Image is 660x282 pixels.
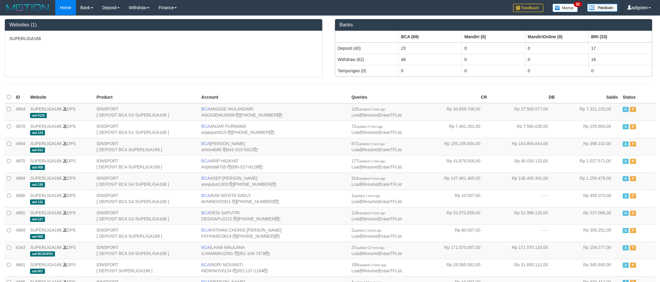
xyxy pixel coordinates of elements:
[489,91,557,103] th: DB
[589,42,652,54] td: 17
[94,121,199,138] td: IDNSPORT [ DEPOSIT BCA G1 SUPERLIGA168 ]
[94,172,199,190] td: IDNSPORT [ DEPOSIT BCA G4 SUPERLIGA168 ]
[398,54,462,65] td: 46
[489,103,557,121] td: Rp 27.500.077,00
[253,147,258,152] a: Copy 4410135022 to clipboard
[199,121,349,138] td: ANJAR PURNAMA [PHONE_NUMBER]
[422,224,490,242] td: Rp 60.007,00
[630,159,636,164] span: Paused
[201,210,210,215] span: BCA
[623,107,629,112] span: Active
[30,148,45,153] span: aaf-012
[349,91,422,103] th: Queries
[630,193,636,199] span: Paused
[227,130,232,135] a: Copy anjarpur0015 to clipboard
[525,65,589,76] td: 0
[351,193,380,198] span: 1
[557,242,620,259] td: Rp 159.277,00
[623,141,629,147] span: Active
[351,147,361,152] a: Load
[422,155,490,172] td: Rp 41.879.506,00
[557,172,620,190] td: Rp 1.250.478,00
[351,262,402,273] span: | |
[351,182,361,187] a: Load
[30,124,62,129] a: SUPERLIGA168
[422,138,490,155] td: Rp 155.155.604,00
[630,211,636,216] span: Paused
[9,22,318,28] h3: Websites (1)
[354,229,382,232] span: updated 2 hours ago
[351,268,361,273] a: Load
[9,36,318,42] p: SUPERLIGA168
[201,158,210,163] span: BCA
[351,176,385,181] span: 524
[201,141,210,146] span: BCA
[335,54,398,65] td: Withdraw (62)
[201,199,231,204] a: AVNINOVI2911
[30,210,62,215] a: SUPERLIGA168
[362,234,378,239] a: Resume
[351,113,361,117] a: Load
[362,147,378,152] a: Resume
[422,242,490,259] td: Rp 171.570.007,00
[28,103,94,121] td: DPS
[199,138,349,155] td: [PERSON_NAME] 441-013-5022
[630,141,636,147] span: Paused
[13,207,28,224] td: 4881
[379,147,402,152] a: EraseTFList
[5,3,51,12] img: MOTION_logo.png
[199,172,349,190] td: ASEP [PERSON_NAME] [PHONE_NUMBER]
[28,224,94,242] td: DPS
[525,31,589,42] th: Group: activate to sort column ascending
[13,91,28,103] th: ID
[620,91,655,103] th: Status
[587,4,617,12] img: panduan.png
[489,155,557,172] td: Rp 40.030.133,00
[30,217,45,222] span: aaf-127
[351,262,386,267] span: 158
[379,165,402,169] a: EraseTFList
[94,259,199,276] td: IDNSPORT [ DEPOSIT SUPERLIGA168 ]
[30,245,62,250] a: SUPERLIGA168
[489,259,557,276] td: Rp 31.600.112,00
[379,182,402,187] a: EraseTFList
[28,242,94,259] td: DPS
[557,190,620,207] td: Rp 458.073,00
[354,194,380,198] span: updated 1 hour ago
[233,216,238,221] a: Copy DESISAPU2212 to clipboard
[30,158,62,163] a: SUPERLIGA168
[552,4,578,12] img: Button%20Memo.svg
[574,2,582,7] span: 32
[630,176,636,181] span: Paused
[94,224,199,242] td: IDNSPORT [ DEPOSIT BCA SUPERLIGA168 ]
[28,207,94,224] td: DPS
[227,165,232,169] a: Copy Ariphida8705 to clipboard
[422,121,490,138] td: Rp 7.461.201,00
[379,268,402,273] a: EraseTFList
[623,228,629,233] span: Active
[462,54,525,65] td: 0
[30,251,55,257] span: aaf-BCAVIP01
[201,216,232,221] a: DESISAPU2212
[351,216,361,221] a: Load
[201,234,231,239] a: FATIHANC0614
[489,121,557,138] td: Rp 7.580.035,00
[351,210,385,215] span: 116
[30,228,62,233] a: SUPERLIGA168
[28,259,94,276] td: DPS
[201,147,221,152] a: anton4695
[30,193,62,198] a: SUPERLIGA168
[513,4,543,12] img: Feedback.jpg
[623,193,629,199] span: Active
[199,242,349,259] td: ILHAM MAULANA 352-106-7479
[28,155,94,172] td: DPS
[30,130,45,135] span: aaf-124
[623,176,629,181] span: Active
[462,31,525,42] th: Group: activate to sort column ascending
[462,65,525,76] td: 0
[351,158,402,169] span: | |
[351,124,383,129] span: 72
[379,199,402,204] a: EraseTFList
[351,193,402,204] span: | |
[275,234,279,239] a: Copy 4062281727 to clipboard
